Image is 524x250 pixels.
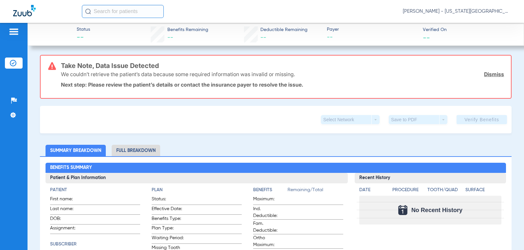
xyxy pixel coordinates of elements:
[392,187,425,193] h4: Procedure
[465,187,501,196] app-breakdown-title: Surface
[427,187,463,196] app-breakdown-title: Tooth/Quad
[253,206,285,219] span: Ind. Deductible:
[260,26,308,33] span: Deductible Remaining
[327,26,417,33] span: Payer
[152,215,184,224] span: Benefits Type:
[13,5,36,16] img: Zuub Logo
[327,33,417,42] span: --
[484,71,504,77] a: Dismiss
[427,187,463,193] h4: Tooth/Quad
[411,207,462,213] span: No Recent History
[288,187,343,196] span: Remaining/Total
[152,235,184,243] span: Waiting Period:
[50,225,82,234] span: Assignment:
[167,26,208,33] span: Benefits Remaining
[77,26,90,33] span: Status
[253,187,288,193] h4: Benefits
[152,206,184,214] span: Effective Date:
[61,71,295,77] p: We couldn’t retrieve the patient’s data because some required information was invalid or missing.
[423,34,430,41] span: --
[152,196,184,205] span: Status:
[61,62,504,69] h3: Take Note, Data Issue Detected
[46,173,348,183] h3: Patient & Plan Information
[48,62,56,70] img: error-icon
[50,187,140,193] h4: Patient
[85,8,91,14] img: Search Icon
[253,235,285,248] span: Ortho Maximum:
[423,26,513,33] span: Verified On
[50,241,140,248] h4: Subscriber
[359,187,387,193] h4: Date
[152,225,184,234] span: Plan Type:
[253,187,288,196] app-breakdown-title: Benefits
[253,196,285,205] span: Maximum:
[46,163,506,173] h2: Benefits Summary
[403,8,511,15] span: [PERSON_NAME] - [US_STATE][GEOGRAPHIC_DATA] Dental - [GEOGRAPHIC_DATA]
[253,220,285,234] span: Fam. Deductible:
[260,35,266,41] span: --
[50,206,82,214] span: Last name:
[112,145,160,156] li: Full Breakdown
[46,145,106,156] li: Summary Breakdown
[50,196,82,205] span: First name:
[465,187,501,193] h4: Surface
[50,215,82,224] span: DOB:
[398,205,407,215] img: Calendar
[61,81,504,88] p: Next step: Please review the patient’s details or contact the insurance payer to resolve the issue.
[392,187,425,196] app-breakdown-title: Procedure
[359,187,387,196] app-breakdown-title: Date
[152,187,242,193] h4: Plan
[77,33,90,42] span: --
[355,173,506,183] h3: Recent History
[82,5,164,18] input: Search for patients
[167,35,173,41] span: --
[9,28,19,36] img: hamburger-icon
